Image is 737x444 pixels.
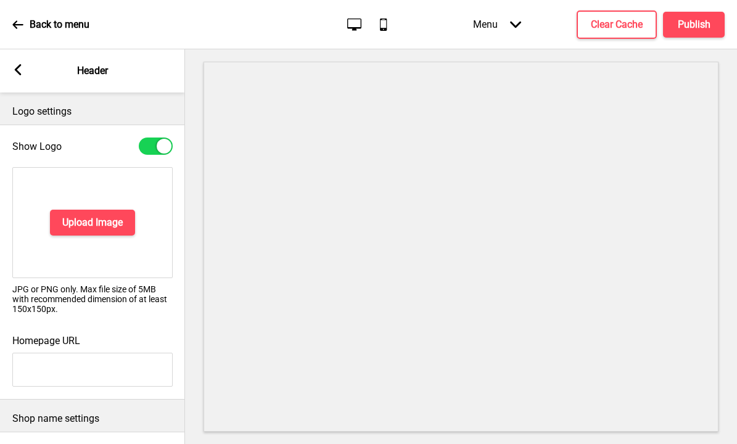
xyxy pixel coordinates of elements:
[591,18,643,31] h4: Clear Cache
[30,18,89,31] p: Back to menu
[50,210,135,236] button: Upload Image
[663,12,725,38] button: Publish
[461,6,533,43] div: Menu
[678,18,710,31] h4: Publish
[12,284,173,314] p: JPG or PNG only. Max file size of 5MB with recommended dimension of at least 150x150px.
[12,141,62,152] label: Show Logo
[577,10,657,39] button: Clear Cache
[12,412,173,425] p: Shop name settings
[12,105,173,118] p: Logo settings
[12,8,89,41] a: Back to menu
[77,64,108,78] p: Header
[62,216,123,229] h4: Upload Image
[12,335,80,347] label: Homepage URL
